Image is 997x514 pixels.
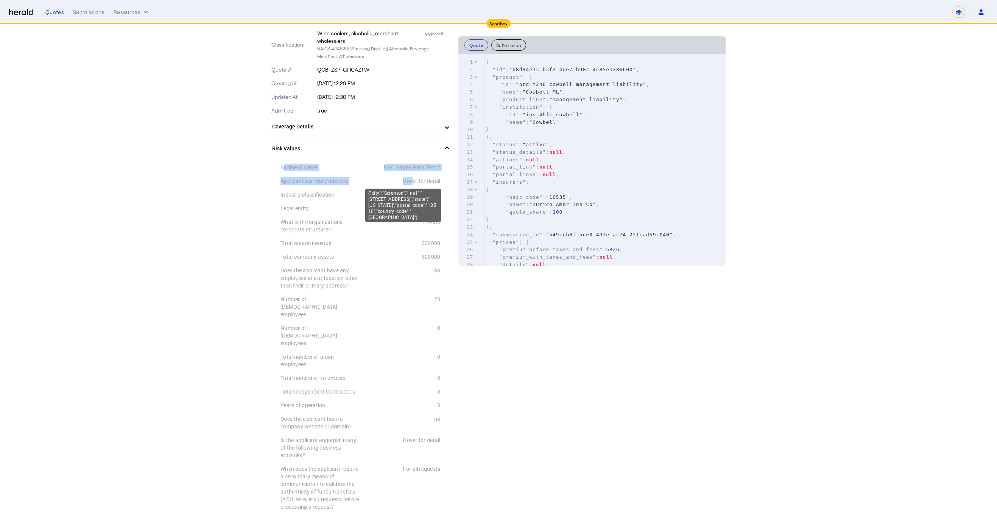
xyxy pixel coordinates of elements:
[542,172,556,177] span: null
[606,247,619,252] span: 5826
[499,254,596,260] span: "premium_with_taxes_and_fees"
[360,267,440,289] div: no
[458,208,474,216] div: 21
[272,145,439,153] mat-panel-title: Risk Values
[523,142,550,147] span: "active"
[280,177,360,185] div: Applicant's primary address
[499,97,546,102] span: "product_line"
[458,186,474,194] div: 18
[499,81,513,87] span: "id"
[458,253,474,261] div: 27
[486,164,556,170] span: : ,
[458,171,474,178] div: 16
[486,149,566,155] span: : ,
[360,436,440,459] div: Hover for detail
[506,202,526,207] span: "name"
[486,59,489,65] span: {
[458,58,474,66] div: 1
[280,436,360,459] div: Is the applicant engaged in any of the following business activities?
[486,202,599,207] span: : ,
[526,157,539,162] span: null
[360,465,440,511] div: For all requests
[280,164,360,171] div: Business name
[365,189,441,222] div: {"city":"Scranton","line1":"[STREET_ADDRESS]","state":"[US_STATE]","postal_code":"18510","country...
[458,66,474,73] div: 2
[486,232,676,237] span: : ,
[458,81,474,88] div: 4
[486,104,553,110] span: : {
[492,179,526,185] span: "insurers"
[458,216,474,223] div: 22
[549,97,623,102] span: "management_liability"
[523,89,563,95] span: "Cowbell ML"
[271,117,449,136] mat-expansion-panel-header: Coverage Details
[506,112,519,117] span: "id"
[486,187,489,192] span: {
[486,127,489,132] span: }
[546,232,673,237] span: "b49ccb8f-5ce0-493e-ac74-221ead59c040"
[280,465,360,511] div: When does the applicant require a secondary means of communication to validate the authenticity o...
[506,119,526,125] span: "name"
[280,295,360,318] div: Number of [DEMOGRAPHIC_DATA] employees
[280,191,360,198] div: Industry classification
[360,205,440,212] div: Sole Proprietorship
[360,164,440,171] div: CRC Happy Path Test 2
[360,177,440,185] div: Hover for detail
[280,402,360,409] div: Years of operation
[458,239,474,246] div: 25
[280,324,360,347] div: Number of [DEMOGRAPHIC_DATA] employees
[506,194,542,200] span: "naic_code"
[73,8,104,16] div: Submissions
[360,324,440,347] div: 0
[360,191,440,198] div: yypxo9
[492,232,542,237] span: "submission_id"
[317,45,450,60] p: NAICS 424820: Wine and Distilled Alcoholic Beverage Merchant Wholesalers
[317,93,450,101] p: [DATE] 12:30 PM
[499,247,603,252] span: "premium_before_taxes_and_fees"
[458,141,474,148] div: 12
[458,163,474,171] div: 15
[486,179,536,185] span: : [
[492,67,506,72] span: "id"
[317,80,450,87] p: [DATE] 12:29 PM
[360,218,440,233] div: Private
[458,88,474,96] div: 5
[360,353,440,368] div: 0
[486,172,559,177] span: : ,
[280,253,360,261] div: Total company assets
[458,126,474,133] div: 10
[271,107,316,114] p: Admitted:
[458,178,474,186] div: 17
[492,142,519,147] span: "status"
[529,119,559,125] span: "Cowbell"
[280,415,360,430] div: Does the applicant have a company website or domain?
[549,149,562,155] span: null
[486,119,559,125] span: :
[516,81,646,87] span: "prd_m2n6_cowbell_management_liability"
[317,107,450,114] p: true
[360,402,440,409] div: 3
[271,66,316,73] p: Quote #:
[506,209,549,215] span: "quota_share"
[486,209,562,215] span: :
[486,81,650,87] span: : ,
[458,96,474,103] div: 6
[458,133,474,141] div: 11
[360,253,440,261] div: 500000
[458,201,474,208] div: 20
[271,93,316,101] p: Updated At:
[280,374,360,382] div: Total number of volunteers
[458,111,474,119] div: 8
[425,30,449,45] div: yypxo9
[553,209,562,215] span: 100
[280,388,360,395] div: Total Independent Contractors
[529,202,596,207] span: "Zurich Amer Ins Co"
[486,74,533,80] span: : {
[271,136,449,161] mat-expansion-panel-header: Risk Values
[499,104,543,110] span: "institution"
[486,217,489,222] span: }
[486,67,639,72] span: : ,
[486,247,623,252] span: : ,
[458,148,474,156] div: 13
[360,374,440,382] div: 0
